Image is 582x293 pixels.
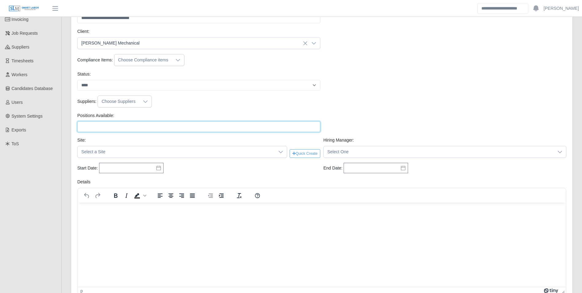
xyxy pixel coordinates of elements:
span: Select a Site [78,146,275,158]
button: Redo [92,191,103,200]
div: Background color Black [132,191,147,200]
span: Exports [12,127,26,132]
button: Help [252,191,263,200]
a: [PERSON_NAME] [544,5,579,12]
label: Start Date: [77,165,98,171]
button: Clear formatting [234,191,245,200]
button: Align left [155,191,165,200]
span: Suppliers [12,45,29,49]
label: Status: [77,71,91,77]
span: Timesheets [12,58,34,63]
input: Search [477,3,528,14]
iframe: Rich Text Area [78,203,566,287]
label: Compliance Items: [77,57,113,63]
span: Invoicing [12,17,29,22]
button: Increase indent [216,191,226,200]
button: Italic [121,191,132,200]
button: Align right [176,191,187,200]
label: Hiring Manager: [323,137,354,143]
span: George Wayne Mechanical [78,37,308,49]
div: Choose Compliance items [114,54,172,66]
span: Candidates Database [12,86,53,91]
label: Suppliers: [77,98,96,105]
span: Select One [324,146,554,158]
img: SLM Logo [9,5,39,12]
label: Details [77,179,91,185]
label: Site: [77,137,86,143]
button: Align center [166,191,176,200]
span: ToS [12,141,19,146]
label: End Date: [323,165,342,171]
span: Users [12,100,23,105]
button: Undo [82,191,92,200]
body: Rich Text Area. Press ALT-0 for help. [5,5,483,67]
label: Client: [77,28,90,35]
button: Bold [110,191,121,200]
button: Justify [187,191,198,200]
span: System Settings [12,114,43,119]
span: Workers [12,72,28,77]
span: Job Requests [12,31,38,36]
div: Choose Suppliers [98,96,139,107]
button: Quick Create [290,149,320,158]
label: Positions Available: [77,112,114,119]
button: Decrease indent [205,191,216,200]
